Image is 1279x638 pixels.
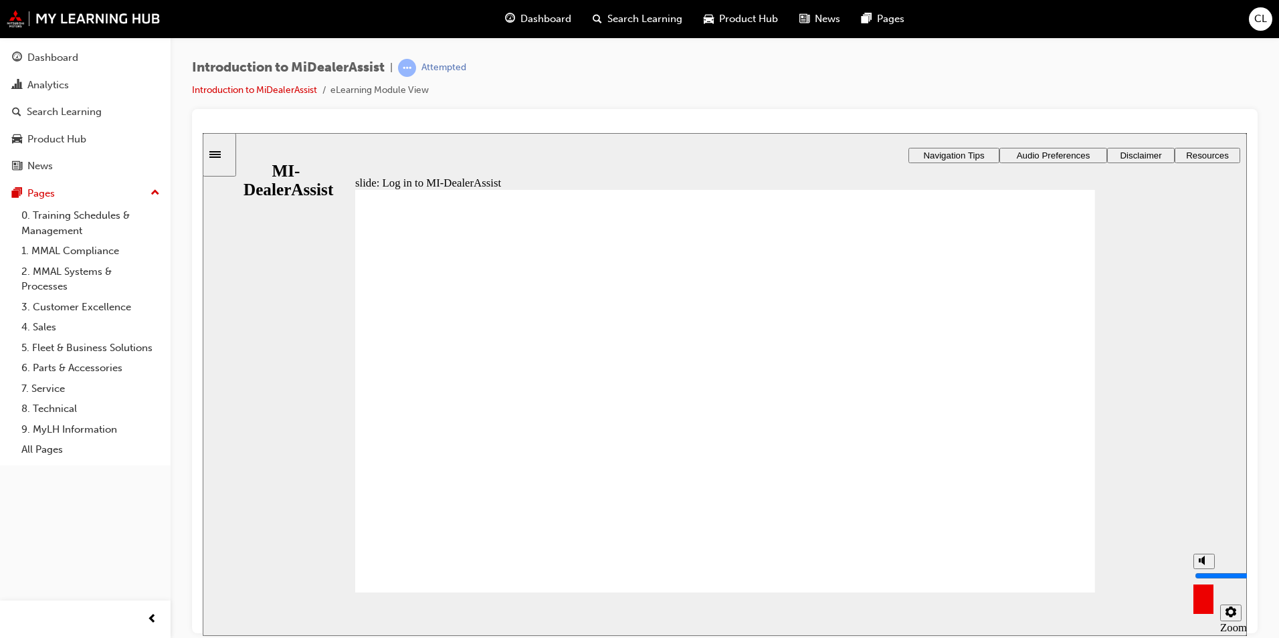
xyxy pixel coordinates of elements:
span: Resources [983,17,1026,27]
span: up-icon [151,185,160,202]
a: pages-iconPages [851,5,915,33]
a: 1. MMAL Compliance [16,241,165,261]
a: car-iconProduct Hub [693,5,789,33]
div: Dashboard [27,50,78,66]
span: search-icon [12,106,21,118]
a: 7. Service [16,379,165,399]
a: 9. MyLH Information [16,419,165,440]
button: Disclaimer [904,15,972,30]
span: guage-icon [505,11,515,27]
a: Analytics [5,73,165,98]
span: Audio Preferences [814,17,888,27]
a: All Pages [16,439,165,460]
a: news-iconNews [789,5,851,33]
div: News [27,158,53,174]
span: CL [1254,11,1267,27]
span: | [390,60,393,76]
div: Pages [27,186,55,201]
span: car-icon [12,134,22,146]
a: 8. Technical [16,399,165,419]
span: Product Hub [719,11,778,27]
span: Search Learning [607,11,682,27]
a: 5. Fleet & Business Solutions [16,338,165,358]
span: Disclaimer [917,17,959,27]
span: News [815,11,840,27]
a: Product Hub [5,127,165,152]
button: CL [1249,7,1272,31]
span: Introduction to MiDealerAssist [192,60,385,76]
a: Dashboard [5,45,165,70]
a: 3. Customer Excellence [16,297,165,318]
button: Navigation Tips [706,15,797,30]
span: learningRecordVerb_ATTEMPT-icon [398,59,416,77]
button: Pages [5,181,165,206]
button: Audio Preferences [797,15,904,30]
div: Search Learning [27,104,102,120]
li: eLearning Module View [330,83,429,98]
span: news-icon [12,161,22,173]
div: misc controls [984,459,1038,503]
span: Pages [877,11,904,27]
span: search-icon [593,11,602,27]
button: DashboardAnalyticsSearch LearningProduct HubNews [5,43,165,181]
a: 2. MMAL Systems & Processes [16,261,165,297]
a: News [5,154,165,179]
span: pages-icon [862,11,872,27]
a: Introduction to MiDealerAssist [192,84,317,96]
span: Dashboard [520,11,571,27]
label: Zoom to fit [1017,488,1044,528]
button: settings [1017,471,1039,488]
a: guage-iconDashboard [494,5,582,33]
a: search-iconSearch Learning [582,5,693,33]
button: Resources [972,15,1038,30]
img: mmal [7,10,161,27]
span: prev-icon [147,611,157,628]
a: 4. Sales [16,317,165,338]
span: news-icon [799,11,809,27]
span: chart-icon [12,80,22,92]
div: Product Hub [27,132,86,147]
span: car-icon [704,11,714,27]
a: 6. Parts & Accessories [16,358,165,379]
div: Analytics [27,78,69,93]
a: 0. Training Schedules & Management [16,205,165,241]
span: Navigation Tips [720,17,781,27]
a: Search Learning [5,100,165,124]
span: guage-icon [12,52,22,64]
div: Attempted [421,62,466,74]
span: pages-icon [12,188,22,200]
